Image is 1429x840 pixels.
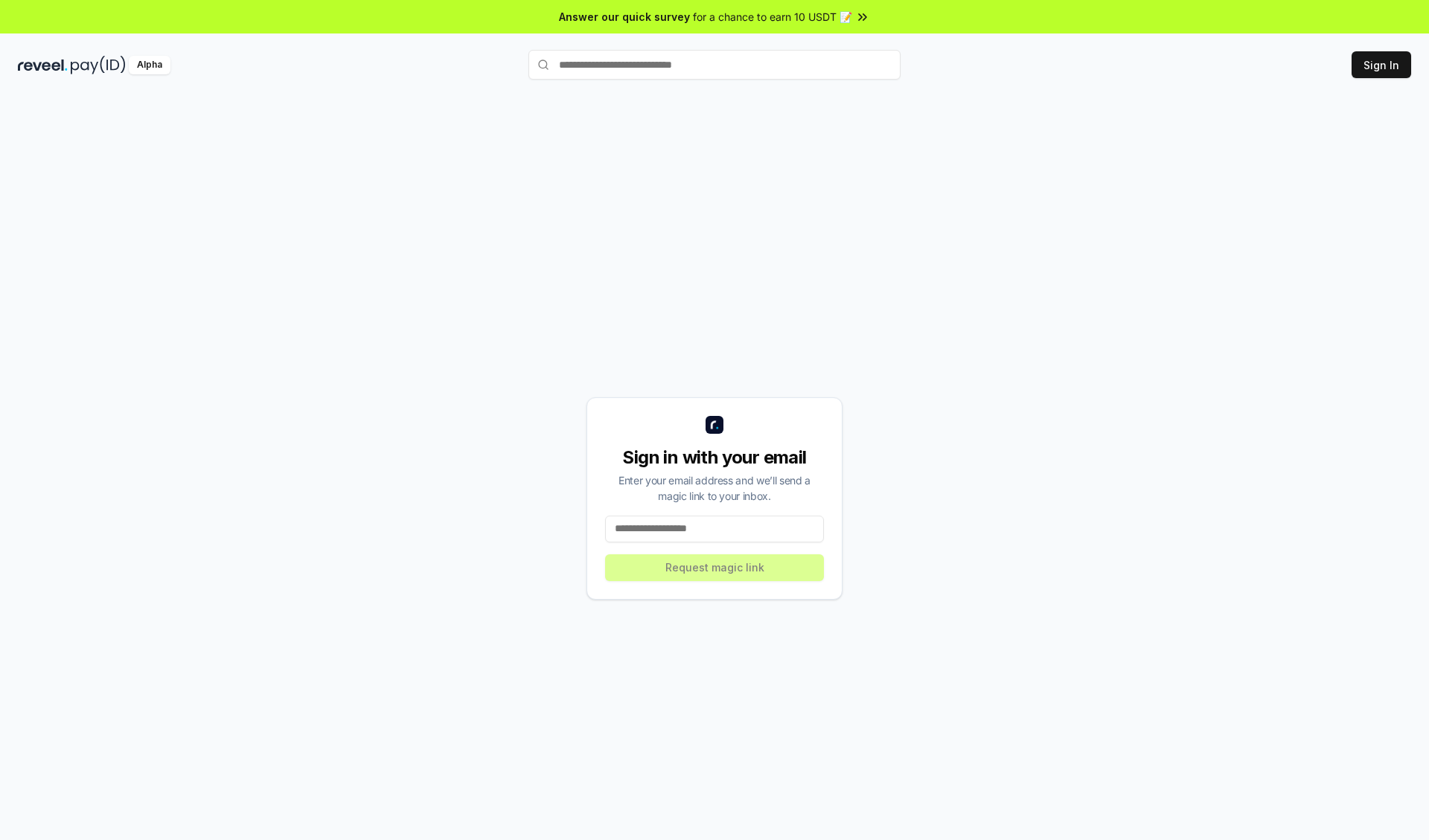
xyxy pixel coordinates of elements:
img: pay_id [71,56,126,74]
div: Alpha [129,56,170,74]
div: Sign in with your email [605,446,824,469]
img: logo_small [706,416,723,434]
span: Answer our quick survey [559,9,690,25]
button: Sign In [1352,51,1411,78]
span: for a chance to earn 10 USDT 📝 [693,9,852,25]
div: Enter your email address and we’ll send a magic link to your inbox. [605,472,824,504]
img: reveel_dark [18,56,68,74]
